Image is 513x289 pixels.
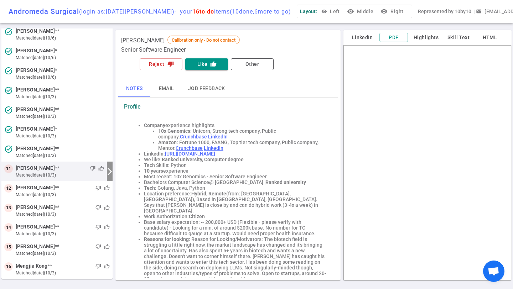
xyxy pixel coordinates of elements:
[16,223,55,231] span: [PERSON_NAME]
[16,184,55,191] span: [PERSON_NAME]
[158,140,326,151] li: : Fortune 1000, FAANG, Top tier tech company, Public company, Mentor.
[144,185,326,191] li: : Golang, Java, Python
[16,172,104,178] small: matched [DATE] (10/3)
[144,151,164,157] b: LinkedIn
[411,33,441,42] button: Highlights
[9,7,291,16] div: Andromeda Surgical
[16,27,55,35] span: [PERSON_NAME]
[4,47,13,56] i: task_alt
[4,262,13,271] div: 16
[104,224,110,230] span: thumb_up
[476,33,504,42] button: HTML
[162,157,244,162] b: Ranked university, Computer degree
[165,151,215,157] a: [URL][DOMAIN_NAME]
[444,33,473,42] button: Skill Text
[16,211,110,217] small: matched [DATE] (10/3)
[167,61,174,67] i: thumb_down
[4,204,13,212] div: 13
[16,231,110,237] small: matched [DATE] (10/3)
[4,164,13,173] div: 11
[476,9,482,14] span: email
[140,58,182,70] button: Rejectthumb_down
[158,140,177,145] b: Amazon
[16,250,110,257] small: matched [DATE] (10/3)
[16,106,55,113] span: [PERSON_NAME]
[4,27,13,36] i: task_alt
[144,168,163,174] b: 10 years
[150,80,182,97] button: Email
[16,125,55,133] span: [PERSON_NAME]
[144,191,326,214] li: Location preference: (from: [GEOGRAPHIC_DATA], [GEOGRAPHIC_DATA]), Based in [GEOGRAPHIC_DATA], [G...
[4,67,13,75] i: task_alt
[192,8,214,15] span: 16 to do
[4,223,13,232] div: 14
[4,125,13,134] i: task_alt
[144,122,214,128] span: experience highlights
[379,33,408,42] button: PDF
[158,128,326,140] li: : Unicorn, Strong tech company, Public company.
[105,167,114,176] i: arrow_forward_ios
[144,236,326,282] li: : Reason for Looking/Motivators: The biotech field is struggling a little right now, the market l...
[300,9,317,14] span: Layout:
[144,185,155,191] b: Tech
[16,262,48,270] span: Mengjia Kong
[16,74,110,80] small: matched [DATE] (10/6)
[16,133,110,139] small: matched [DATE] (10/3)
[95,263,101,269] span: thumb_down
[104,185,110,191] span: thumb_up
[98,165,104,171] span: thumb_up
[16,270,110,276] small: matched [DATE] (10/3)
[79,8,175,15] span: (login as: [DATE][PERSON_NAME] )
[16,243,55,250] span: [PERSON_NAME]
[144,236,189,242] b: Reasons for looking
[16,67,55,74] span: [PERSON_NAME]
[4,145,13,153] i: task_alt
[144,174,326,179] li: Most recent: 10x Genomics - Senior Software Engineer
[121,46,186,53] span: Senior Software Engineer
[185,58,228,70] button: Likethumb_up
[124,103,141,110] strong: Profile
[208,134,228,140] a: LinkedIn
[144,122,165,128] b: Company
[4,106,13,114] i: task_alt
[121,37,165,44] span: [PERSON_NAME]
[104,244,110,249] span: thumb_up
[95,185,101,191] span: thumb_down
[95,205,101,210] span: thumb_down
[95,244,101,249] span: thumb_down
[231,58,274,70] button: Other
[321,9,327,14] span: visibility
[144,219,326,236] li: Base salary expectation: ~ 200,000+ USD (Flexible - please verify with candidate) - Looking for a...
[182,80,231,97] button: Job feedback
[16,94,110,100] small: matched [DATE] (10/3)
[16,35,110,41] small: matched [DATE] (10/6)
[16,145,55,152] span: [PERSON_NAME]
[320,5,343,18] button: Left
[16,54,110,61] small: matched [DATE] (10/6)
[118,80,338,97] div: basic tabs example
[104,263,110,269] span: thumb_up
[210,61,217,67] i: thumb_up
[16,164,55,172] span: [PERSON_NAME]
[158,128,190,134] b: 10x Genomics
[4,184,13,193] div: 12
[16,86,55,94] span: [PERSON_NAME]
[379,5,406,18] button: visibilityRight
[144,179,326,185] li: Bachelors Computer Science@ [GEOGRAPHIC_DATA] |
[176,145,203,151] a: Crunchbase
[4,86,13,95] i: task_alt
[16,152,110,159] small: matched [DATE] (10/3)
[144,168,326,174] li: experience
[16,47,55,54] span: [PERSON_NAME]
[346,5,376,18] button: visibilityMiddle
[104,205,110,210] span: thumb_up
[343,45,512,280] iframe: candidate_document_preview__iframe
[175,8,291,15] span: - your items ( 10 done, 6 more to go)
[144,151,326,157] li: :
[348,33,377,42] button: LinkedIn
[380,8,388,15] i: visibility
[189,214,205,219] b: Citizen
[265,179,306,185] b: Ranked university
[16,204,55,211] span: [PERSON_NAME]
[204,145,223,151] a: LinkedIn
